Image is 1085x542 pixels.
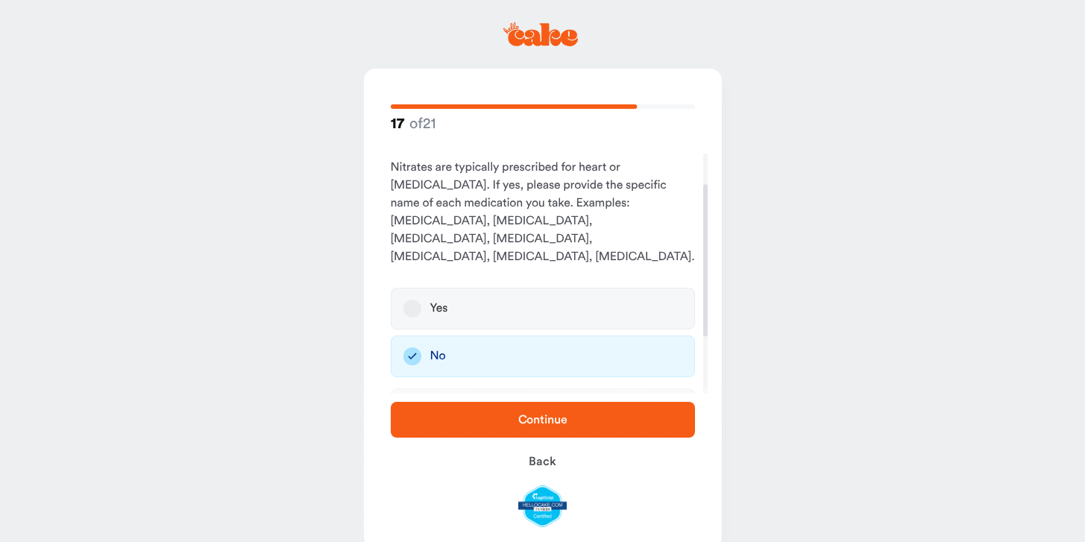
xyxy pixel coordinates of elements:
p: Nitrates are typically prescribed for heart or [MEDICAL_DATA]. If yes, please provide the specifi... [391,159,695,266]
div: Yes [430,301,448,316]
strong: of 21 [391,114,436,133]
img: legit-script-certified.png [518,485,567,527]
button: Yes [403,300,421,318]
span: Back [529,456,556,467]
span: 17 [391,115,405,133]
span: Continue [518,414,567,426]
button: Back [391,444,695,479]
button: No [403,347,421,365]
div: No [430,349,446,364]
button: Continue [391,402,695,438]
